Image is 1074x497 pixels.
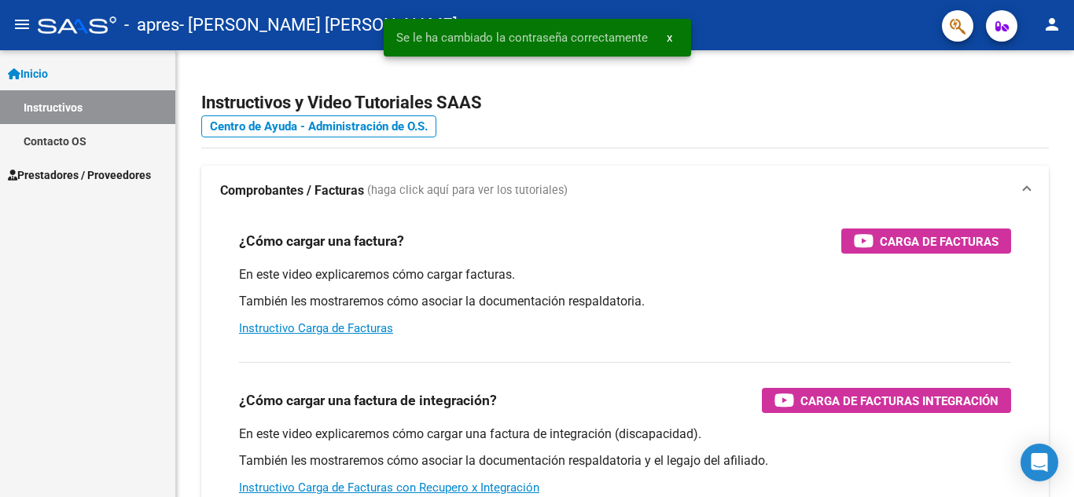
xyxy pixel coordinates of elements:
[179,8,458,42] span: - [PERSON_NAME] [PERSON_NAME]
[239,389,497,411] h3: ¿Cómo cargar una factura de integración?
[800,391,999,411] span: Carga de Facturas Integración
[201,88,1049,118] h2: Instructivos y Video Tutoriales SAAS
[8,65,48,82] span: Inicio
[396,30,648,46] span: Se le ha cambiado la contraseña correctamente
[1021,444,1058,481] div: Open Intercom Messenger
[667,31,672,45] span: x
[239,293,1011,310] p: También les mostraremos cómo asociar la documentación respaldatoria.
[239,321,393,335] a: Instructivo Carga de Facturas
[880,232,999,251] span: Carga de Facturas
[239,426,1011,443] p: En este video explicaremos cómo cargar una factura de integración (discapacidad).
[220,182,364,199] strong: Comprobantes / Facturas
[1043,15,1061,34] mat-icon: person
[239,230,404,252] h3: ¿Cómo cargar una factura?
[367,182,568,199] span: (haga click aquí para ver los tutoriales)
[239,452,1011,470] p: También les mostraremos cómo asociar la documentación respaldatoria y el legajo del afiliado.
[13,15,31,34] mat-icon: menu
[201,166,1049,216] mat-expansion-panel-header: Comprobantes / Facturas (haga click aquí para ver los tutoriales)
[124,8,179,42] span: - apres
[201,115,436,137] a: Centro de Ayuda - Administración de O.S.
[8,166,151,184] span: Prestadores / Proveedores
[762,388,1011,413] button: Carga de Facturas Integración
[239,266,1011,283] p: En este video explicaremos cómo cargar facturas.
[841,228,1011,254] button: Carga de Facturas
[654,24,685,52] button: x
[239,481,539,495] a: Instructivo Carga de Facturas con Recupero x Integración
